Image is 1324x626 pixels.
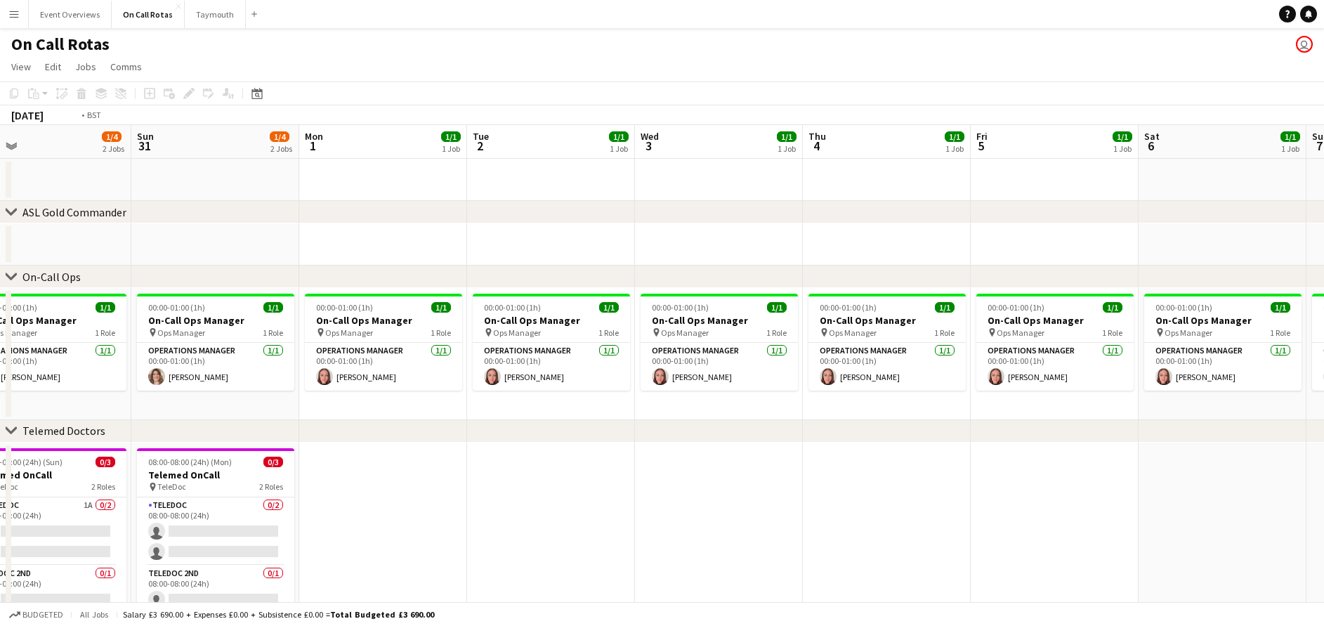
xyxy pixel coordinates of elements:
[112,1,185,28] button: On Call Rotas
[75,60,96,73] span: Jobs
[123,609,434,620] div: Salary £3 690.00 + Expenses £0.00 + Subsistence £0.00 =
[70,58,102,76] a: Jobs
[11,60,31,73] span: View
[87,110,101,120] div: BST
[39,58,67,76] a: Edit
[105,58,148,76] a: Comms
[7,607,65,622] button: Budgeted
[22,424,105,438] div: Telemed Doctors
[185,1,246,28] button: Taymouth
[1296,36,1313,53] app-user-avatar: Operations Team
[110,60,142,73] span: Comms
[330,609,434,620] span: Total Budgeted £3 690.00
[22,205,126,219] div: ASL Gold Commander
[45,60,61,73] span: Edit
[77,609,111,620] span: All jobs
[22,610,63,620] span: Budgeted
[6,58,37,76] a: View
[11,108,44,122] div: [DATE]
[29,1,112,28] button: Event Overviews
[11,34,110,55] h1: On Call Rotas
[22,270,81,284] div: On-Call Ops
